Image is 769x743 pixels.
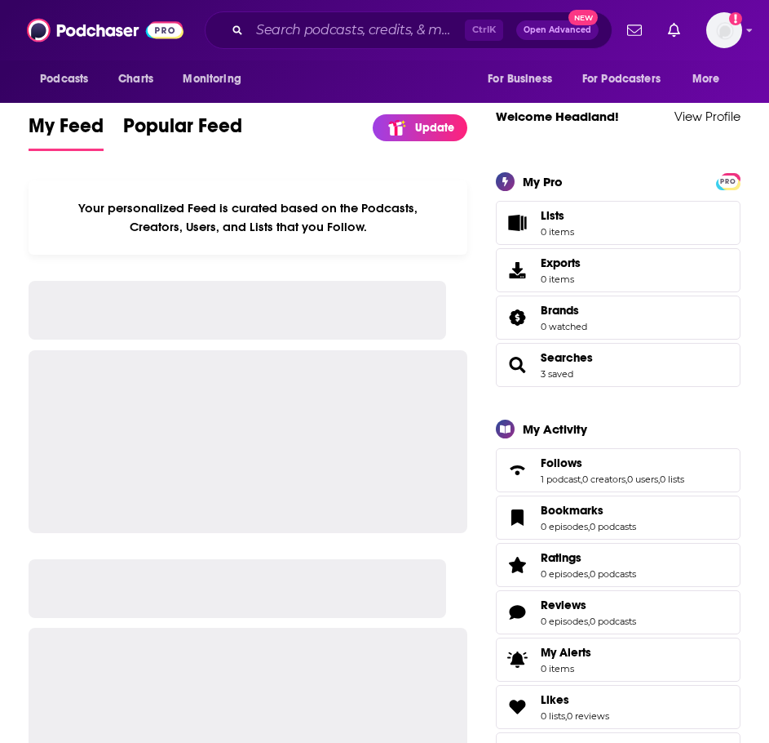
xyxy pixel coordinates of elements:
[541,692,609,707] a: Likes
[541,568,588,580] a: 0 episodes
[625,474,627,485] span: ,
[502,696,534,719] a: Likes
[541,321,587,332] a: 0 watched
[692,68,720,91] span: More
[541,598,586,612] span: Reviews
[590,521,636,532] a: 0 podcasts
[588,568,590,580] span: ,
[588,616,590,627] span: ,
[29,64,109,95] button: open menu
[29,113,104,148] span: My Feed
[674,109,740,124] a: View Profile
[465,20,503,41] span: Ctrl K
[590,568,636,580] a: 0 podcasts
[496,590,740,634] span: Reviews
[29,180,467,255] div: Your personalized Feed is curated based on the Podcasts, Creators, Users, and Lists that you Follow.
[502,506,534,529] a: Bookmarks
[415,121,454,135] p: Update
[661,16,687,44] a: Show notifications dropdown
[541,256,581,270] span: Exports
[40,68,88,91] span: Podcasts
[627,474,658,485] a: 0 users
[496,638,740,682] a: My Alerts
[502,648,534,671] span: My Alerts
[502,211,534,234] span: Lists
[502,354,534,376] a: Searches
[541,350,593,365] a: Searches
[496,685,740,729] span: Likes
[588,521,590,532] span: ,
[488,68,552,91] span: For Business
[541,692,569,707] span: Likes
[621,16,648,44] a: Show notifications dropdown
[582,474,625,485] a: 0 creators
[516,20,599,40] button: Open AdvancedNew
[496,248,740,292] a: Exports
[496,343,740,387] span: Searches
[27,15,183,46] img: Podchaser - Follow, Share and Rate Podcasts
[373,114,467,141] a: Update
[590,616,636,627] a: 0 podcasts
[496,496,740,540] span: Bookmarks
[183,68,241,91] span: Monitoring
[476,64,572,95] button: open menu
[496,201,740,245] a: Lists
[541,521,588,532] a: 0 episodes
[496,448,740,492] span: Follows
[541,274,581,285] span: 0 items
[502,259,534,282] span: Exports
[524,26,591,34] span: Open Advanced
[523,421,587,437] div: My Activity
[541,663,591,674] span: 0 items
[541,503,636,518] a: Bookmarks
[502,306,534,329] a: Brands
[502,459,534,482] a: Follows
[118,68,153,91] span: Charts
[541,474,581,485] a: 1 podcast
[541,598,636,612] a: Reviews
[541,208,564,223] span: Lists
[567,710,609,722] a: 0 reviews
[123,113,242,148] span: Popular Feed
[205,11,612,49] div: Search podcasts, credits, & more...
[541,503,603,518] span: Bookmarks
[718,175,738,187] a: PRO
[123,113,242,151] a: Popular Feed
[582,68,661,91] span: For Podcasters
[729,12,742,25] svg: Add a profile image
[108,64,163,95] a: Charts
[541,710,565,722] a: 0 lists
[541,456,684,470] a: Follows
[706,12,742,48] button: Show profile menu
[502,554,534,576] a: Ratings
[581,474,582,485] span: ,
[541,645,591,660] span: My Alerts
[496,109,619,124] a: Welcome Headland!
[718,176,738,188] span: PRO
[541,550,636,565] a: Ratings
[29,113,104,151] a: My Feed
[496,543,740,587] span: Ratings
[681,64,740,95] button: open menu
[660,474,684,485] a: 0 lists
[541,303,587,318] a: Brands
[706,12,742,48] img: User Profile
[250,17,465,43] input: Search podcasts, credits, & more...
[568,10,598,25] span: New
[565,710,567,722] span: ,
[541,303,579,318] span: Brands
[658,474,660,485] span: ,
[502,601,534,624] a: Reviews
[541,226,574,238] span: 0 items
[706,12,742,48] span: Logged in as headlandconsultancy
[541,616,588,627] a: 0 episodes
[541,208,574,223] span: Lists
[171,64,262,95] button: open menu
[541,368,573,380] a: 3 saved
[572,64,684,95] button: open menu
[523,174,563,189] div: My Pro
